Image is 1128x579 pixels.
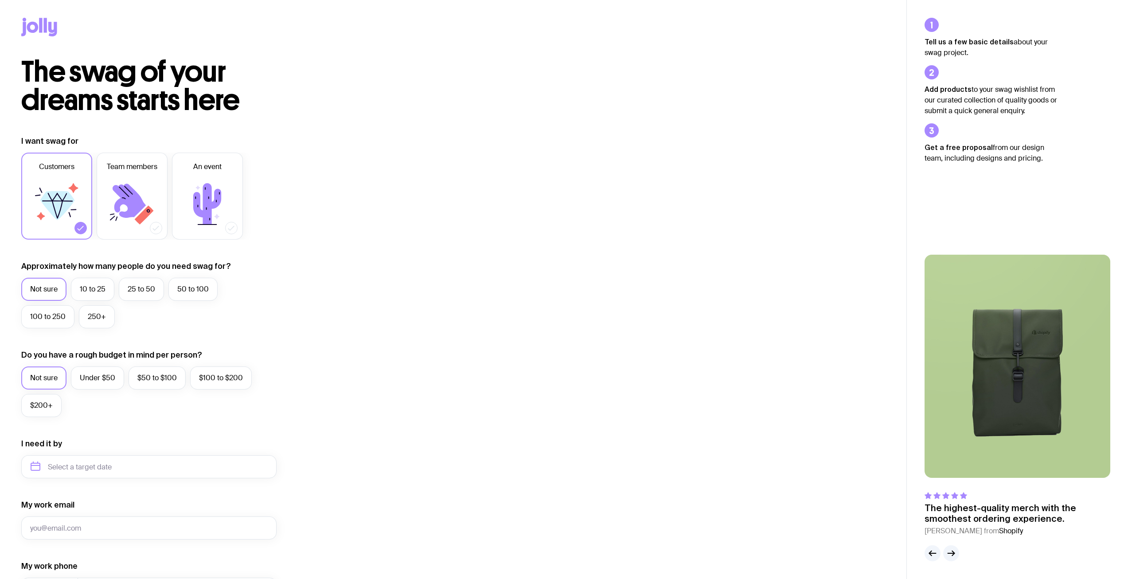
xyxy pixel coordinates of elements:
p: about your swag project. [925,36,1058,58]
cite: [PERSON_NAME] from [925,526,1110,536]
p: The highest-quality merch with the smoothest ordering experience. [925,503,1110,524]
label: $50 to $100 [129,366,186,390]
span: Customers [39,161,74,172]
span: An event [193,161,222,172]
p: to your swag wishlist from our curated collection of quality goods or submit a quick general enqu... [925,84,1058,116]
input: Select a target date [21,455,277,478]
label: Approximately how many people do you need swag for? [21,261,231,272]
label: 50 to 100 [168,278,218,301]
label: $100 to $200 [190,366,252,390]
strong: Tell us a few basic details [925,38,1014,46]
strong: Add products [925,85,972,93]
label: I need it by [21,438,62,449]
span: Team members [107,161,157,172]
span: Shopify [999,526,1023,536]
label: Not sure [21,366,66,390]
p: from our design team, including designs and pricing. [925,142,1058,164]
label: My work email [21,500,74,510]
span: The swag of your dreams starts here [21,54,240,118]
label: I want swag for [21,136,78,146]
input: you@email.com [21,516,277,540]
label: 10 to 25 [71,278,114,301]
label: 250+ [79,305,115,328]
strong: Get a free proposal [925,143,993,151]
label: Not sure [21,278,66,301]
label: Under $50 [71,366,124,390]
label: Do you have a rough budget in mind per person? [21,350,202,360]
label: My work phone [21,561,78,571]
label: $200+ [21,394,62,417]
label: 25 to 50 [119,278,164,301]
label: 100 to 250 [21,305,74,328]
